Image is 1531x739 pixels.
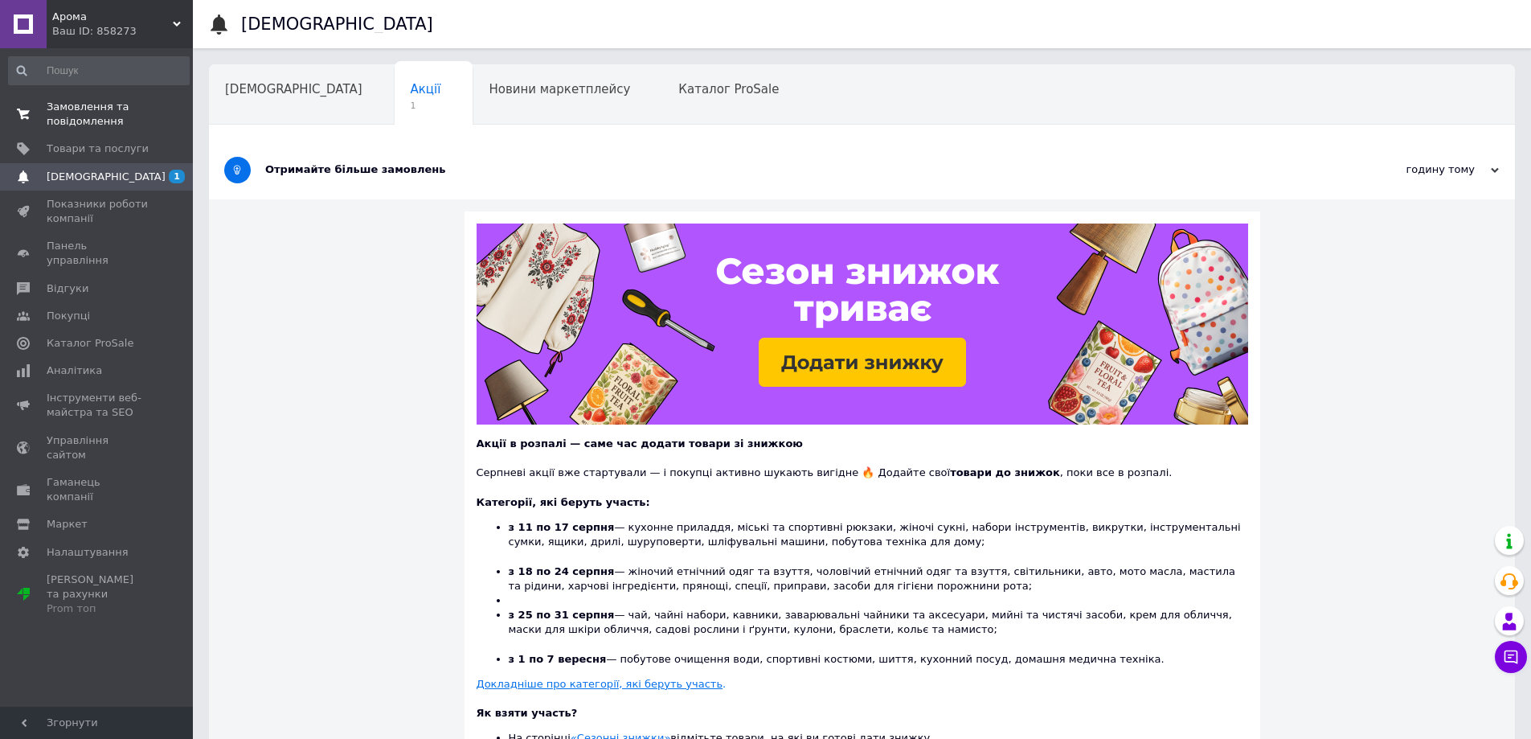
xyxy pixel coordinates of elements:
[47,363,102,378] span: Аналітика
[47,100,149,129] span: Замовлення та повідомлення
[509,653,607,665] b: з 1 по 7 вересня
[241,14,433,34] h1: [DEMOGRAPHIC_DATA]
[477,496,650,508] b: Категорії, які беруть участь:
[225,82,362,96] span: [DEMOGRAPHIC_DATA]
[477,678,723,690] u: Докладніше про категорії, які беруть участь
[47,573,149,617] span: [PERSON_NAME] та рахунки
[411,100,441,112] span: 1
[47,391,149,420] span: Інструменти веб-майстра та SEO
[509,565,615,577] b: з 18 по 24 серпня
[678,82,779,96] span: Каталог ProSale
[47,433,149,462] span: Управління сайтом
[47,336,133,351] span: Каталог ProSale
[509,521,615,533] b: з 11 по 17 серпня
[509,609,615,621] b: з 25 по 31 серпня
[509,520,1248,565] li: — кухонне приладдя, міські та спортивні рюкзаки, жіночі сукні, набори інструментів, викрутки, інс...
[47,281,88,296] span: Відгуки
[52,10,173,24] span: Арома
[265,162,1338,177] div: Отримайте більше замовлень
[47,517,88,532] span: Маркет
[47,601,149,616] div: Prom топ
[509,652,1248,667] li: — побутове очищення води, спортивні костюми, шиття, кухонний посуд, домашня медична техніка.
[47,170,166,184] span: [DEMOGRAPHIC_DATA]
[47,197,149,226] span: Показники роботи компанії
[477,437,803,450] b: Акції в розпалі — саме час додати товари зі знижкою
[8,56,190,85] input: Пошук
[52,24,193,39] div: Ваш ID: 858273
[489,82,630,96] span: Новини маркетплейсу
[477,707,578,719] b: Як взяти участь?
[47,545,129,560] span: Налаштування
[169,170,185,183] span: 1
[477,451,1248,480] div: Серпневі акції вже стартували — і покупці активно шукають вигідне 🔥 Додайте свої , поки все в роз...
[47,142,149,156] span: Товари та послуги
[477,678,727,690] a: Докладніше про категорії, які беруть участь.
[47,239,149,268] span: Панель управління
[47,475,149,504] span: Гаманець компанії
[1495,641,1527,673] button: Чат з покупцем
[411,82,441,96] span: Акції
[950,466,1060,478] b: товари до знижок
[509,565,1248,593] li: — жіночий етнічний одяг та взуття, чоловічий етнічний одяг та взуття, світильники, авто, мото мас...
[509,608,1248,652] li: — чай, чайні набори, кавники, заварювальні чайники та аксесуари, мийні та чистячі засоби, крем дл...
[1338,162,1499,177] div: годину тому
[47,309,90,323] span: Покупці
